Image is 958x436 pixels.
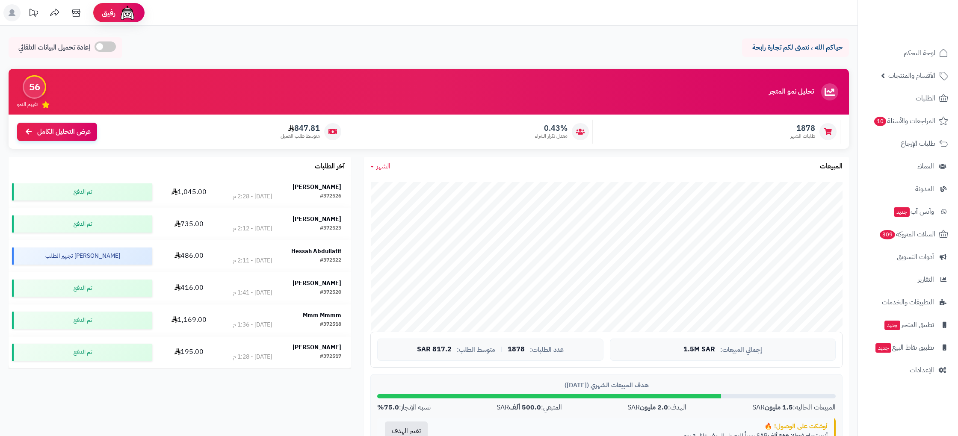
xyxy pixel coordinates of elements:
[156,272,223,304] td: 416.00
[683,346,715,354] span: 1.5M SAR
[888,70,935,82] span: الأقسام والمنتجات
[901,138,935,150] span: طلبات الإرجاع
[790,124,815,133] span: 1878
[303,311,341,320] strong: Mmm Mmmm
[12,280,152,297] div: تم الدفع
[893,206,934,218] span: وآتس آب
[748,43,843,53] p: حياكم الله ، نتمنى لكم تجارة رابحة
[640,402,668,412] strong: 2.0 مليون
[863,360,953,380] a: الإعدادات
[863,292,953,312] a: التطبيقات والخدمات
[863,315,953,335] a: تطبيق المتجرجديد
[377,381,836,390] div: هدف المبيعات الشهري ([DATE])
[233,192,272,201] div: [DATE] - 2:28 م
[370,162,390,171] a: الشهر
[535,133,568,140] span: معدل تكرار الشراء
[156,336,223,368] td: 195.00
[894,207,910,217] span: جديد
[765,402,793,412] strong: 1.5 مليون
[863,269,953,290] a: التقارير
[315,163,345,171] h3: آخر الطلبات
[377,402,399,412] strong: 75.0%
[320,289,341,297] div: #372520
[875,343,891,353] span: جديد
[863,247,953,267] a: أدوات التسويق
[12,247,152,265] div: [PERSON_NAME] تجهيز الطلب
[882,296,934,308] span: التطبيقات والخدمات
[863,179,953,199] a: المدونة
[417,346,452,354] span: 817.2 SAR
[863,133,953,154] a: طلبات الإرجاع
[320,224,341,233] div: #372523
[233,321,272,329] div: [DATE] - 1:36 م
[293,215,341,224] strong: [PERSON_NAME]
[233,256,272,265] div: [DATE] - 2:11 م
[915,183,934,195] span: المدونة
[508,346,525,354] span: 1878
[457,346,495,354] span: متوسط الطلب:
[377,403,431,412] div: نسبة الإنجاز:
[17,123,97,141] a: عرض التحليل الكامل
[320,256,341,265] div: #372522
[376,161,390,171] span: الشهر
[156,208,223,240] td: 735.00
[291,247,341,256] strong: Hessah Abdullatif
[23,4,44,24] a: تحديثات المنصة
[293,183,341,191] strong: [PERSON_NAME]
[769,88,814,96] h3: تحليل نمو المتجر
[233,289,272,297] div: [DATE] - 1:41 م
[12,344,152,361] div: تم الدفع
[233,353,272,361] div: [DATE] - 1:28 م
[535,124,568,133] span: 0.43%
[900,24,950,42] img: logo-2.png
[916,92,935,104] span: الطلبات
[790,133,815,140] span: طلبات الشهر
[874,117,886,126] span: 10
[884,319,934,331] span: تطبيق المتجر
[18,43,90,53] span: إعادة تحميل البيانات التلقائي
[293,343,341,352] strong: [PERSON_NAME]
[863,156,953,177] a: العملاء
[720,346,762,354] span: إجمالي المبيعات:
[863,88,953,109] a: الطلبات
[442,422,828,431] div: أوشكت على الوصول! 🔥
[509,402,541,412] strong: 500.0 ألف
[12,215,152,233] div: تم الدفع
[863,224,953,245] a: السلات المتروكة309
[12,312,152,329] div: تم الدفع
[897,251,934,263] span: أدوات التسويق
[863,111,953,131] a: المراجعات والأسئلة10
[884,321,900,330] span: جديد
[627,403,686,412] div: الهدف: SAR
[320,353,341,361] div: #372517
[863,201,953,222] a: وآتس آبجديد
[293,279,341,288] strong: [PERSON_NAME]
[530,346,564,354] span: عدد الطلبات:
[500,346,503,353] span: |
[102,8,115,18] span: رفيق
[879,228,935,240] span: السلات المتروكة
[910,364,934,376] span: الإعدادات
[17,101,38,108] span: تقييم النمو
[917,160,934,172] span: العملاء
[156,176,223,208] td: 1,045.00
[820,163,843,171] h3: المبيعات
[752,403,836,412] div: المبيعات الحالية: SAR
[875,342,934,354] span: تطبيق نقاط البيع
[918,274,934,286] span: التقارير
[12,183,152,200] div: تم الدفع
[281,124,320,133] span: 847.81
[156,240,223,272] td: 486.00
[904,47,935,59] span: لوحة التحكم
[863,43,953,63] a: لوحة التحكم
[233,224,272,233] div: [DATE] - 2:12 م
[863,337,953,358] a: تطبيق نقاط البيعجديد
[880,230,895,239] span: 309
[320,321,341,329] div: #372518
[497,403,562,412] div: المتبقي: SAR
[320,192,341,201] div: #372526
[873,115,935,127] span: المراجعات والأسئلة
[37,127,91,137] span: عرض التحليل الكامل
[119,4,136,21] img: ai-face.png
[281,133,320,140] span: متوسط طلب العميل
